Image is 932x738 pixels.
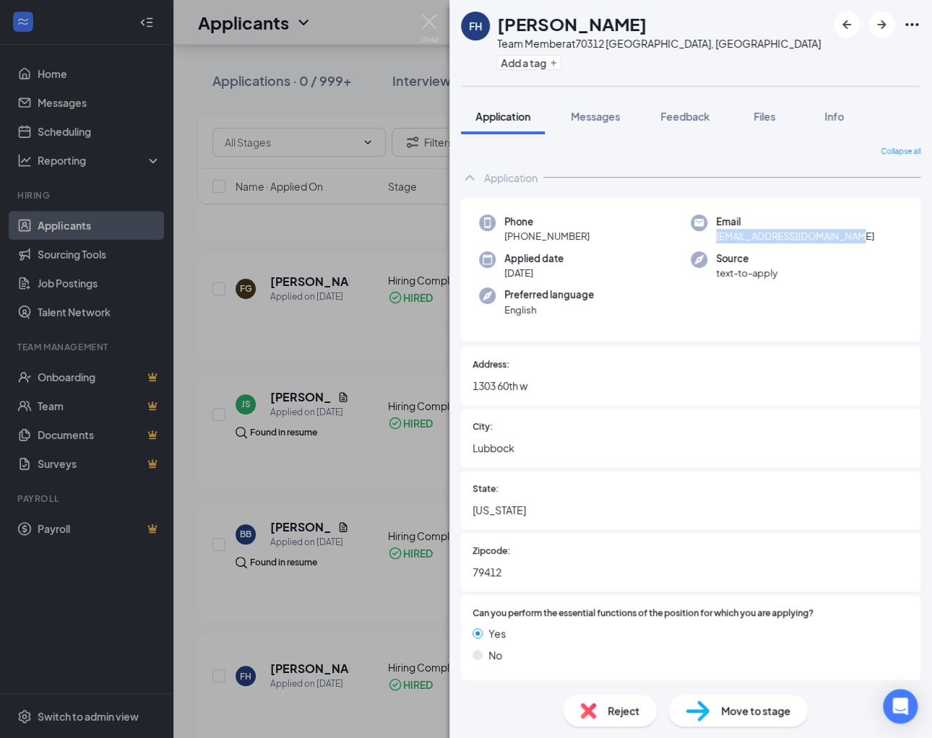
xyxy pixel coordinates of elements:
[716,229,874,243] span: [EMAIL_ADDRESS][DOMAIN_NAME]
[660,110,709,123] span: Feedback
[473,544,510,558] span: Zipcode:
[473,358,509,372] span: Address:
[461,169,478,186] svg: ChevronUp
[504,214,590,229] span: Phone
[716,214,874,229] span: Email
[473,378,909,394] span: 1303 60th w
[754,110,775,123] span: Files
[488,625,506,641] span: Yes
[549,58,558,67] svg: Plus
[504,229,590,243] span: [PHONE_NUMBER]
[473,482,499,496] span: State:
[473,420,493,434] span: City:
[504,287,594,302] span: Preferred language
[475,110,530,123] span: Application
[473,440,909,456] span: Lubbock
[488,647,502,663] span: No
[721,703,790,719] span: Move to stage
[497,12,647,36] h1: [PERSON_NAME]
[903,16,920,33] svg: Ellipses
[873,16,890,33] svg: ArrowRight
[824,110,844,123] span: Info
[504,266,564,280] span: [DATE]
[497,55,561,70] button: PlusAdd a tag
[883,689,918,724] div: Open Intercom Messenger
[881,146,920,157] span: Collapse all
[469,19,482,33] div: FH
[473,607,814,620] span: Can you perform the essential functions of the position for which you are applying?
[834,12,860,38] button: ArrowLeftNew
[504,251,564,266] span: Applied date
[838,16,855,33] svg: ArrowLeftNew
[608,703,639,719] span: Reject
[716,251,777,266] span: Source
[868,12,894,38] button: ArrowRight
[497,36,821,51] div: Team Member at 70312 [GEOGRAPHIC_DATA], [GEOGRAPHIC_DATA]
[716,266,777,280] span: text-to-apply
[473,564,909,580] span: 79412
[484,170,538,185] div: Application
[571,110,620,123] span: Messages
[473,502,909,518] span: [US_STATE]
[504,303,594,317] span: English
